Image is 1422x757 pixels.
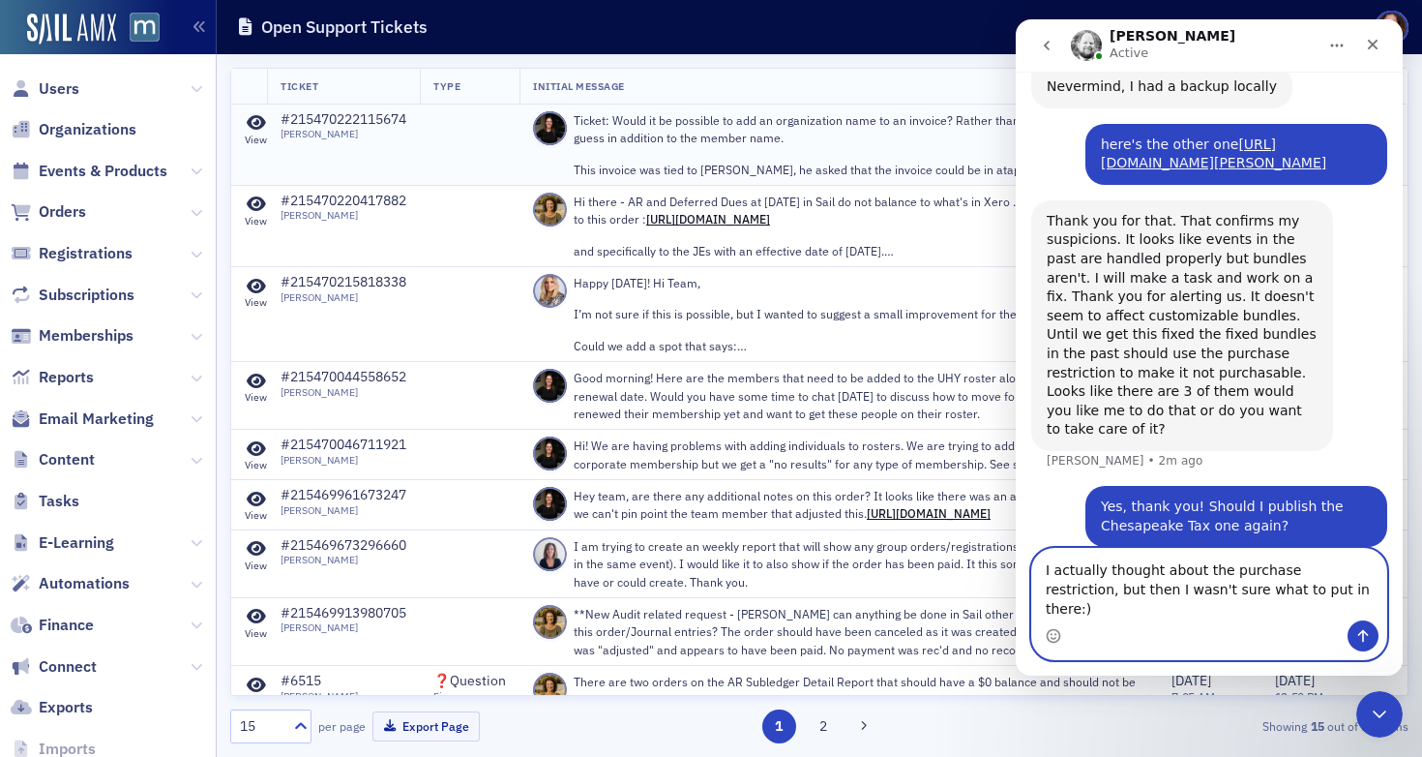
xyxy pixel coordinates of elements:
[11,367,94,388] a: Reports
[11,161,167,182] a: Events & Products
[574,242,1144,259] p: and specifically to the JEs with an effective date of [DATE]. When comparing the FLINES in Xero w...
[574,274,1144,291] p: Happy [DATE]! Hi Team,
[11,573,130,594] a: Automations
[281,369,406,386] div: #215470044558652
[39,119,136,140] span: Organizations
[39,243,133,264] span: Registrations
[245,215,267,227] div: View
[646,211,770,227] a: [URL][DOMAIN_NAME]
[245,560,267,572] div: View
[245,391,267,404] div: View
[11,243,133,264] a: Registrations
[11,409,154,430] a: Email Marketing
[574,305,1144,322] p: I’m not sure if this is possible, but I wanted to suggest a small improvement for the member reco...
[1356,691,1403,738] iframe: To enrich screen reader interactions, please activate Accessibility in Grammarly extension settings
[39,201,86,223] span: Orders
[574,193,1144,228] p: Hi there - AR and Deferred Dues at [DATE] in Sail do not balance to what's in Xero . I have trace...
[1029,717,1408,735] div: Showing out of items
[433,673,506,690] div: ❓Question
[281,673,358,690] div: #6515
[11,119,136,140] a: Organizations
[11,449,95,470] a: Content
[574,487,1144,523] p: Hey team, are there any additional notes on this order? It looks like there was an adjustment mad...
[1016,19,1403,676] iframe: To enrich screen reader interactions, please activate Accessibility in Grammarly extension settings
[39,325,133,347] span: Memberships
[281,79,318,93] span: Ticket
[39,532,114,554] span: E-Learning
[39,161,167,182] span: Events & Products
[433,690,506,703] div: Finance
[806,710,840,743] button: 2
[11,285,134,306] a: Subscriptions
[240,716,282,737] div: 15
[574,161,1144,178] p: This invoice was tied to [PERSON_NAME], he asked that the invoice could be in atapco's name. I ed...
[574,605,1144,658] p: **New Audit related request - [PERSON_NAME] can anything be done in Sail other than a manual JE t...
[1275,689,1323,705] time: 12:58 PM
[1255,18,1363,36] div: [DOMAIN_NAME]
[281,291,406,304] div: [PERSON_NAME]
[574,537,1144,590] p: I am trying to create an weekly report that will show any group orders/registrations (5 or more a...
[281,209,406,222] div: [PERSON_NAME]
[281,111,406,129] div: #215470222115674
[281,554,406,566] div: [PERSON_NAME]
[1375,11,1408,45] span: Profile
[245,509,267,522] div: View
[318,717,366,735] label: per page
[281,193,406,210] div: #215470220417882
[39,449,95,470] span: Content
[11,656,97,678] a: Connect
[11,532,114,554] a: E-Learning
[245,459,267,471] div: View
[281,128,406,140] div: [PERSON_NAME]
[281,487,406,504] div: #215469961673247
[11,201,86,223] a: Orders
[1171,689,1214,705] time: 7:05 AM
[11,491,79,512] a: Tasks
[372,712,480,742] button: Export Page
[39,491,79,512] span: Tasks
[1307,717,1327,735] strong: 15
[281,605,406,622] div: #215469913980705
[27,14,116,45] img: SailAMX
[245,627,267,640] div: View
[281,274,406,291] div: #215470215818338
[39,285,134,306] span: Subscriptions
[281,454,406,467] div: [PERSON_NAME]
[39,573,130,594] span: Automations
[281,537,406,555] div: #215469673296660
[574,111,1144,147] p: Ticket: Would it be possible to add an organization name to an invoice? Rather than a members nam...
[39,409,154,430] span: Email Marketing
[1171,672,1211,689] span: [DATE]
[11,615,94,636] a: Finance
[245,296,267,309] div: View
[281,504,406,517] div: [PERSON_NAME]
[1159,18,1226,36] div: Support
[39,697,93,718] span: Exports
[574,337,1144,354] p: Could we add a spot that says: “To change your email address, enter your new email here” and have...
[261,15,428,39] h1: Open Support Tickets
[574,369,1144,422] p: Good morning! Here are the members that need to be added to the UHY roster along with their next ...
[433,79,460,93] span: Type
[130,13,160,43] img: SailAMX
[281,437,406,454] div: #215470046711921
[116,13,160,45] a: View Homepage
[11,325,133,347] a: Memberships
[574,437,1144,472] p: Hi! We are having problems with adding individuals to rosters. We are trying to add individuals t...
[281,690,358,703] div: [PERSON_NAME]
